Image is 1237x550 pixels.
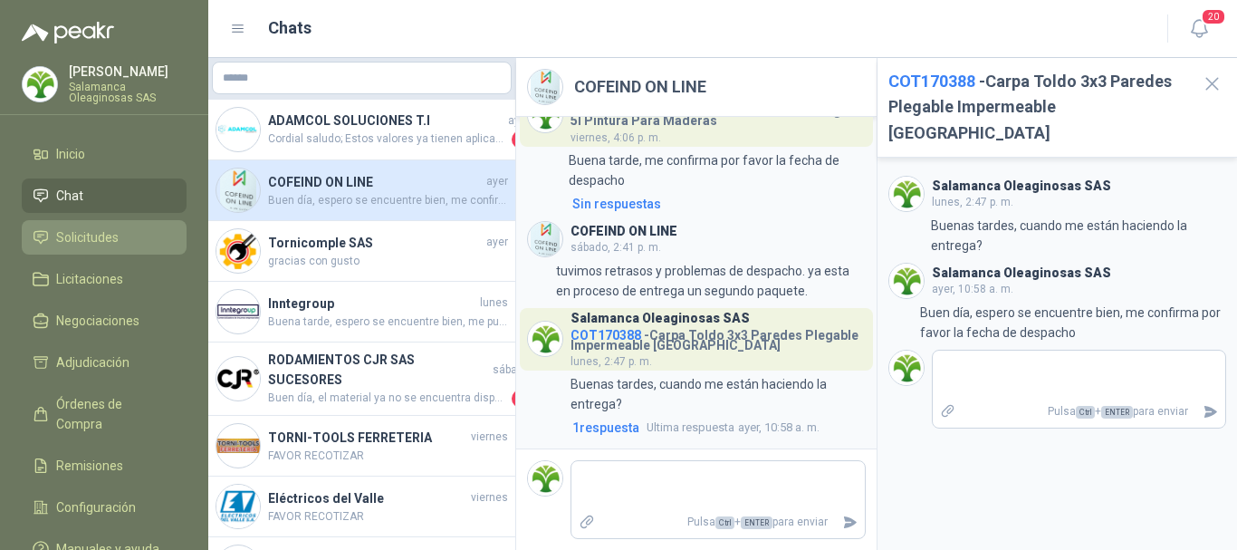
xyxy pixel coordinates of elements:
h3: Salamanca Oleaginosas SAS [932,181,1111,191]
h4: Eléctricos del Valle [268,488,467,508]
span: ayer, 10:58 a. m. [932,283,1013,295]
span: viernes [471,429,508,446]
span: 2 [512,130,530,149]
h4: - Carpa Toldo 3x3 Paredes Plegable Impermeable [GEOGRAPHIC_DATA] [571,323,866,351]
img: Company Logo [528,222,562,256]
span: ayer [486,173,508,190]
img: Company Logo [889,264,924,298]
img: Company Logo [23,67,57,101]
p: Buenas tardes, cuando me están haciendo la entrega? [931,216,1226,256]
span: Negociaciones [56,311,139,331]
span: lunes [480,294,508,312]
span: 20 [1201,8,1226,25]
h4: Inntegroup [268,294,476,314]
p: Buen día, espero se encuentre bien, me confirma por favor la fecha de despacho [920,303,1226,343]
span: ENTER [1101,406,1133,419]
p: tuvimos retrasos y problemas de despacho. ya esta en proceso de entrega un segundo paquete. [556,261,866,301]
span: Remisiones [56,456,123,476]
img: Company Logo [528,461,562,496]
span: Chat [56,186,83,206]
span: Cordial saludo; Estos valores ya tienen aplicado el descuento ambiental por dar tu batería dañada... [268,130,508,149]
span: gracias con gusto [268,253,508,270]
img: Company Logo [216,290,260,333]
span: FAVOR RECOTIZAR [268,448,508,465]
a: 1respuestaUltima respuestaayer, 10:58 a. m. [569,418,866,438]
button: Enviar [1195,396,1225,428]
span: Configuración [56,497,136,517]
span: 1 respuesta [572,418,639,438]
span: Buen día, espero se encuentre bien, me confirma por favor la fecha de despacho [268,192,508,209]
img: Company Logo [216,357,260,400]
img: Company Logo [216,424,260,468]
span: COT170388 [888,72,975,91]
span: ayer, 10:58 a. m. [647,419,820,437]
span: Ultima respuesta [647,419,734,437]
h3: Salamanca Oleaginosas SAS [932,268,1111,278]
h4: Tornicomple SAS [268,233,483,253]
label: Adjuntar archivos [933,396,964,428]
span: COT170388 [571,328,641,343]
label: Adjuntar archivos [571,507,602,538]
a: Company LogoTORNI-TOOLS FERRETERIAviernesFAVOR RECOTIZAR [208,416,515,477]
a: Company LogoADAMCOL SOLUCIONES T.IayerCordial saludo; Estos valores ya tienen aplicado el descuen... [208,100,515,160]
h2: - Carpa Toldo 3x3 Paredes Plegable Impermeable [GEOGRAPHIC_DATA] [888,69,1187,146]
a: Company LogoEléctricos del ValleviernesFAVOR RECOTIZAR [208,477,515,537]
span: Solicitudes [56,227,119,247]
span: ayer [486,234,508,251]
img: Company Logo [889,351,924,385]
span: FAVOR RECOTIZAR [268,508,508,526]
span: lunes, 2:47 p. m. [571,355,652,368]
span: ENTER [741,516,772,529]
a: Solicitudes [22,220,187,255]
h4: ADAMCOL SOLUCIONES T.I [268,111,504,130]
a: Órdenes de Compra [22,387,187,441]
p: Pulsa + para enviar [602,507,835,538]
button: Enviar [835,507,865,538]
span: Buena tarde, espero se encuentre bien, me pueden ayudar con un número con el que nos podamos cont... [268,314,508,331]
span: Ctrl [1076,406,1095,419]
a: Company LogoTornicomple SASayergracias con gusto [208,221,515,282]
span: sábado [493,362,530,379]
img: Company Logo [528,322,562,356]
a: Company LogoCOFEIND ON LINEayerBuen día, espero se encuentre bien, me confirma por favor la fecha... [208,160,515,221]
a: Company LogoInntegrouplunesBuena tarde, espero se encuentre bien, me pueden ayudar con un número ... [208,282,515,343]
div: Sin respuestas [572,194,661,214]
button: 20 [1183,13,1215,45]
span: sábado, 2:41 p. m. [571,241,661,254]
img: Company Logo [216,229,260,273]
a: Adjudicación [22,345,187,380]
a: Company LogoRODAMIENTOS CJR SAS SUCESORESsábadoBuen día, el material ya no se encuentra disponible.1 [208,343,515,416]
span: Inicio [56,144,85,164]
span: Adjudicación [56,352,129,372]
span: lunes, 2:47 p. m. [932,196,1013,208]
p: [PERSON_NAME] [69,65,187,78]
img: Logo peakr [22,22,114,43]
a: Negociaciones [22,304,187,338]
p: Buenas tardes, cuando me están haciendo la entrega? [571,374,866,414]
a: Remisiones [22,449,187,483]
p: Pulsa + para enviar [963,396,1195,428]
img: Company Logo [216,485,260,528]
a: Sin respuestas [569,194,866,214]
h3: COFEIND ON LINE [571,227,677,236]
p: Salamanca Oleaginosas SAS [69,82,187,103]
h2: COFEIND ON LINE [574,74,706,100]
h3: Salamanca Oleaginosas SAS [571,314,750,323]
p: Buena tarde, me confirma por favor la fecha de despacho [569,150,866,190]
h4: RODAMIENTOS CJR SAS SUCESORES [268,350,489,390]
img: Company Logo [889,177,924,211]
span: Ctrl [715,516,734,529]
h4: COFEIND ON LINE [268,172,483,192]
a: Configuración [22,490,187,525]
img: Company Logo [216,169,260,212]
h4: TORNI-TOOLS FERRETERIA [268,428,467,448]
img: Company Logo [216,108,260,151]
img: Company Logo [528,70,562,104]
span: ayer [508,112,530,130]
a: Inicio [22,137,187,171]
a: Licitaciones [22,262,187,296]
span: Buen día, el material ya no se encuentra disponible. [268,390,508,408]
span: Órdenes de Compra [56,394,169,434]
span: viernes, 4:06 p. m. [571,131,661,144]
h1: Chats [268,15,312,41]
